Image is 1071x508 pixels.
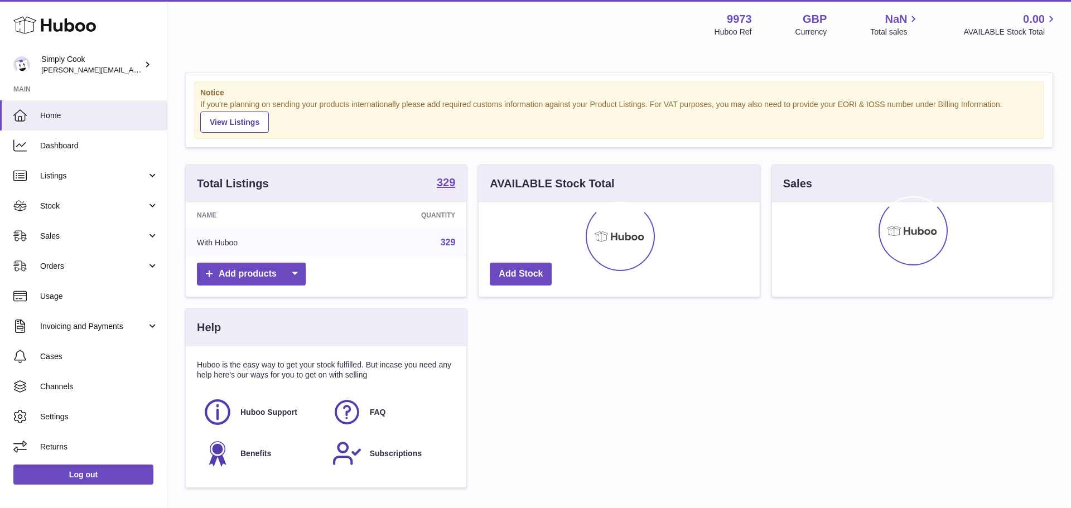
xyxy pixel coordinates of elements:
[490,263,552,286] a: Add Stock
[727,12,752,27] strong: 9973
[783,176,812,191] h3: Sales
[441,238,456,247] a: 329
[332,438,450,468] a: Subscriptions
[186,202,334,228] th: Name
[240,448,271,459] span: Benefits
[332,397,450,427] a: FAQ
[197,360,455,381] p: Huboo is the easy way to get your stock fulfilled. But incase you need any help here's our ways f...
[41,54,142,75] div: Simply Cook
[40,442,158,452] span: Returns
[370,448,422,459] span: Subscriptions
[40,261,147,272] span: Orders
[13,56,30,73] img: ethan@simplycook.com
[197,263,306,286] a: Add products
[334,202,467,228] th: Quantity
[40,231,147,241] span: Sales
[40,110,158,121] span: Home
[197,176,269,191] h3: Total Listings
[41,65,224,74] span: [PERSON_NAME][EMAIL_ADDRESS][DOMAIN_NAME]
[40,412,158,422] span: Settings
[40,381,158,392] span: Channels
[40,141,158,151] span: Dashboard
[200,88,1038,98] strong: Notice
[186,228,334,257] td: With Huboo
[200,112,269,133] a: View Listings
[202,438,321,468] a: Benefits
[885,12,907,27] span: NaN
[870,12,920,37] a: NaN Total sales
[870,27,920,37] span: Total sales
[715,27,752,37] div: Huboo Ref
[490,176,614,191] h3: AVAILABLE Stock Total
[40,171,147,181] span: Listings
[963,27,1058,37] span: AVAILABLE Stock Total
[40,291,158,302] span: Usage
[437,177,455,190] a: 329
[200,99,1038,133] div: If you're planning on sending your products internationally please add required customs informati...
[370,407,386,418] span: FAQ
[963,12,1058,37] a: 0.00 AVAILABLE Stock Total
[13,465,153,485] a: Log out
[803,12,827,27] strong: GBP
[1023,12,1045,27] span: 0.00
[40,201,147,211] span: Stock
[197,320,221,335] h3: Help
[40,351,158,362] span: Cases
[437,177,455,188] strong: 329
[795,27,827,37] div: Currency
[202,397,321,427] a: Huboo Support
[240,407,297,418] span: Huboo Support
[40,321,147,332] span: Invoicing and Payments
